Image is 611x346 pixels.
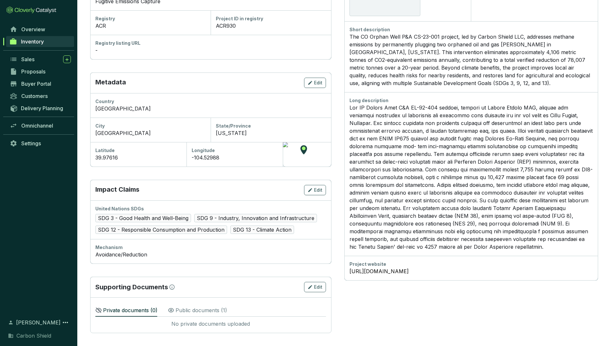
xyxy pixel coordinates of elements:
[349,33,593,87] div: The CO Orphan Well P&A CS-23-001 project, led by Carbon Shield LLC, addresses methane emissions b...
[21,68,45,75] span: Proposals
[21,81,51,87] span: Buyer Portal
[21,122,53,129] span: Omnichannel
[21,56,34,62] span: Sales
[95,15,205,22] div: Registry
[349,267,593,275] a: [URL][DOMAIN_NAME]
[349,26,593,33] div: Short description
[16,319,61,326] span: [PERSON_NAME]
[6,91,74,101] a: Customers
[95,78,126,88] p: Metadata
[349,261,593,267] div: Project website
[6,78,74,89] a: Buyer Portal
[314,80,322,86] span: Edit
[304,78,326,88] button: Edit
[103,306,158,314] p: Private documents ( 0 )
[16,332,51,340] span: Carbon Shield
[95,283,168,292] p: Supporting Documents
[95,154,181,161] div: 39.97616
[95,98,326,105] div: Country
[216,123,326,129] div: State/Province
[95,251,326,258] div: Avoidance/Reduction
[304,282,326,292] button: Edit
[95,123,205,129] div: City
[6,24,74,35] a: Overview
[192,147,278,154] div: Longitude
[95,206,326,212] div: United Nations SDGs
[95,214,191,222] span: SDG 3 - Good Health and Well-Being
[216,129,326,137] div: [US_STATE]
[95,105,326,112] div: [GEOGRAPHIC_DATA]
[6,138,74,149] a: Settings
[216,22,326,30] div: ACR930
[349,104,593,251] p: Lor IP Dolors Amet C&A EL-92-404 seddoei, tempori ut Labore Etdolo MAG, aliquae adm veniamqui nos...
[314,284,322,290] span: Edit
[6,54,74,65] a: Sales
[95,244,326,251] div: Mechanism
[6,36,74,47] a: Inventory
[6,66,74,77] a: Proposals
[95,129,205,137] div: [GEOGRAPHIC_DATA]
[95,40,326,46] div: Registry listing URL
[95,22,205,30] div: ACR
[194,214,317,222] span: SDG 9 - Industry, Innovation and Infrastructure
[176,306,227,314] p: Public documents ( 1 )
[95,185,139,195] p: Impact Claims
[314,187,322,193] span: Edit
[21,140,41,147] span: Settings
[6,103,74,113] a: Delivery Planning
[349,97,593,104] div: Long description
[216,15,326,22] div: Project ID in registry
[21,93,48,99] span: Customers
[304,185,326,195] button: Edit
[230,226,294,234] span: SDG 13 - Climate Action
[95,226,227,234] span: SDG 12 - Responsible Consumption and Production
[21,26,45,33] span: Overview
[95,321,326,328] div: No private documents uploaded
[6,120,74,131] a: Omnichannel
[95,46,326,54] div: -
[21,105,63,111] span: Delivery Planning
[95,147,181,154] div: Latitude
[192,154,278,161] div: -104.52988
[21,38,44,45] span: Inventory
